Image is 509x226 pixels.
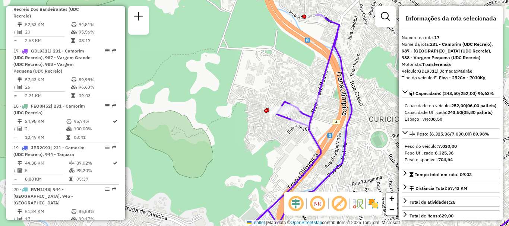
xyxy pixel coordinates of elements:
[18,30,22,34] i: Total de Atividades
[402,88,500,98] a: Capacidade: (243,50/252,00) 96,63%
[13,125,17,133] td: /
[405,143,457,149] span: Peso do veículo:
[386,204,397,215] a: Zoom out
[25,159,69,167] td: 44,38 KM
[105,145,110,150] em: Opções
[430,116,442,122] strong: 08,50
[13,103,85,115] span: | 231 - Camorim (UDC Recreio)
[417,131,489,137] span: Peso: (6.325,36/7.030,00) 89,98%
[450,199,455,205] strong: 26
[78,215,116,223] td: 99,17%
[78,37,116,44] td: 08:17
[402,128,500,139] a: Peso: (6.325,36/7.030,00) 89,98%
[69,168,75,173] i: % de utilização da cubagem
[13,134,17,141] td: =
[330,195,348,213] span: Exibir rótulo
[13,92,17,99] td: =
[71,93,75,98] i: Tempo total em rota
[402,61,500,68] div: Motorista:
[25,76,71,83] td: 57,43 KM
[25,118,66,125] td: 24,98 KM
[25,175,69,183] td: 8,88 KM
[422,61,451,67] strong: Transferencia
[402,68,500,74] div: Veículo:
[112,104,116,108] em: Rota exportada
[105,48,110,53] em: Opções
[405,116,497,122] div: Espaço livre:
[71,217,77,221] i: % de utilização da cubagem
[389,205,394,214] span: −
[25,215,71,223] td: 17
[13,28,17,36] td: /
[25,92,71,99] td: 2,21 KM
[112,187,116,191] em: Rota exportada
[69,177,73,181] i: Tempo total em rota
[402,183,500,193] a: Distância Total:57,43 KM
[112,48,116,53] em: Rota exportada
[402,197,500,207] a: Total de atividades:26
[25,21,71,28] td: 52,53 KM
[73,125,112,133] td: 100,00%
[31,48,50,54] span: GDL9J11
[71,85,77,89] i: % de utilização da cubagem
[402,210,500,220] a: Total de itens:629,00
[113,161,117,165] i: Rota otimizada
[367,198,379,210] img: Exibir/Ocultar setores
[418,68,437,74] strong: GDL9J11
[73,118,112,125] td: 95,74%
[31,103,51,109] span: FEQ0H52
[462,109,493,115] strong: (05,80 pallets)
[405,109,497,116] div: Capacidade Utilizada:
[69,161,75,165] i: % de utilização do peso
[25,83,71,91] td: 26
[78,83,116,91] td: 96,63%
[71,209,77,214] i: % de utilização do peso
[13,167,17,174] td: /
[78,208,116,215] td: 85,58%
[402,169,500,179] a: Tempo total em rota: 09:03
[78,76,116,83] td: 89,98%
[309,195,326,213] span: Ocultar NR
[13,48,91,74] span: | 231 - Camorim (UDC Recreio), 987 - Vargem Grande (UDC Recreio), 988 - Vargem Pequena (UDC Recreio)
[76,175,112,183] td: 05:37
[402,99,500,125] div: Capacidade: (243,50/252,00) 96,63%
[78,28,116,36] td: 95,56%
[13,83,17,91] td: /
[437,68,472,74] span: | Jornada:
[352,198,364,210] img: Fluxo de ruas
[71,38,75,43] i: Tempo total em rota
[13,175,17,183] td: =
[410,213,453,219] div: Total de itens:
[18,217,22,221] i: Total de Atividades
[71,22,77,27] i: % de utilização do peso
[25,37,71,44] td: 2,63 KM
[434,75,486,80] strong: F. Fixa - 252Cx - 7030Kg
[378,9,393,24] a: Exibir filtros
[434,35,439,40] strong: 17
[73,134,112,141] td: 03:41
[402,34,500,41] div: Número da rota:
[18,85,22,89] i: Total de Atividades
[438,157,453,162] strong: 704,64
[76,167,112,174] td: 98,20%
[13,103,85,115] span: 18 -
[71,30,77,34] i: % de utilização da cubagem
[402,140,500,166] div: Peso: (6.325,36/7.030,00) 89,98%
[405,150,497,156] div: Peso Utilizado:
[31,145,50,150] span: JBR2C93
[113,119,117,124] i: Rota otimizada
[415,90,494,96] span: Capacidade: (243,50/252,00) 96,63%
[25,28,71,36] td: 20
[405,102,497,109] div: Capacidade do veículo:
[402,41,493,60] strong: 231 - Camorim (UDC Recreio), 987 - [GEOGRAPHIC_DATA] (UDC Recreio), 988 - Vargem Pequena (UDC Rec...
[112,145,116,150] em: Rota exportada
[439,213,453,219] strong: 629,00
[66,127,72,131] i: % de utilização da cubagem
[389,194,394,203] span: +
[410,185,467,192] div: Distância Total:
[402,74,500,81] div: Tipo do veículo:
[266,220,267,225] span: |
[13,187,73,206] span: 20 -
[466,103,496,108] strong: (06,00 pallets)
[25,125,66,133] td: 2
